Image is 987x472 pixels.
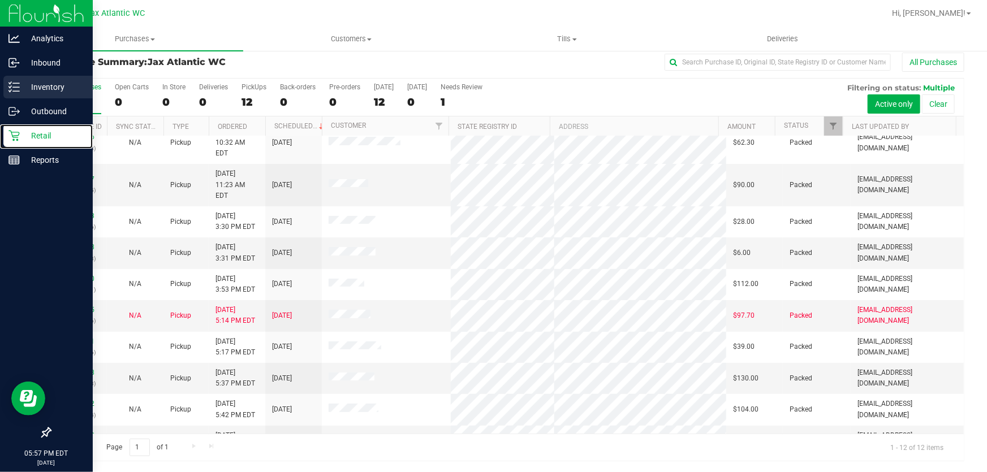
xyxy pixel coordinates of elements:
span: Pickup [170,248,191,258]
span: [DATE] 3:31 PM EDT [215,242,255,263]
inline-svg: Outbound [8,106,20,117]
span: $97.70 [733,310,755,321]
span: Page of 1 [97,439,178,456]
span: [EMAIL_ADDRESS][DOMAIN_NAME] [857,367,957,389]
a: Customers [243,27,459,51]
p: Reports [20,153,88,167]
span: $112.00 [733,279,758,289]
span: $90.00 [733,180,755,190]
a: Tills [459,27,675,51]
span: Multiple [923,83,955,92]
span: Packed [790,137,812,148]
p: Inventory [20,80,88,94]
span: $130.00 [733,373,758,384]
button: N/A [129,279,141,289]
button: N/A [129,216,141,227]
p: Analytics [20,32,88,45]
button: N/A [129,341,141,352]
div: Pre-orders [329,83,360,91]
div: 0 [199,96,228,109]
span: Not Applicable [129,343,141,350]
span: Not Applicable [129,374,141,382]
a: Status [784,122,808,129]
span: Purchases [27,34,243,44]
span: [DATE] [272,310,292,321]
span: Not Applicable [129,280,141,288]
a: Filter [430,116,449,136]
span: Not Applicable [129,138,141,146]
span: Packed [790,180,812,190]
th: Address [550,116,718,136]
div: [DATE] [407,83,427,91]
span: [DATE] 5:17 PM EDT [215,336,255,358]
a: Scheduled [274,122,326,130]
button: N/A [129,373,141,384]
div: 12 [242,96,266,109]
span: [DATE] [272,216,292,227]
a: Customer [331,122,366,129]
span: [DATE] 5:52 PM EDT [215,430,255,452]
div: PickUps [242,83,266,91]
div: [DATE] [374,83,394,91]
span: [EMAIL_ADDRESS][DOMAIN_NAME] [857,211,957,232]
div: 0 [329,96,360,109]
div: 12 [374,96,394,109]
button: Clear [922,94,955,114]
p: Outbound [20,105,88,118]
span: Pickup [170,310,191,321]
span: Hi, [PERSON_NAME]! [892,8,966,18]
span: [DATE] 11:23 AM EDT [215,168,258,201]
span: [DATE] 3:53 PM EDT [215,274,255,295]
button: N/A [129,310,141,321]
div: 0 [280,96,316,109]
span: [EMAIL_ADDRESS][DOMAIN_NAME] [857,430,957,452]
button: N/A [129,180,141,190]
span: $28.00 [733,216,755,227]
span: [DATE] [272,341,292,352]
span: Not Applicable [129,405,141,413]
span: Jax Atlantic WC [86,8,145,18]
a: Filter [824,116,843,136]
iframe: Resource center [11,382,45,415]
div: Needs Review [441,83,482,91]
span: [EMAIL_ADDRESS][DOMAIN_NAME] [857,399,957,420]
span: Deliveries [752,34,814,44]
span: [EMAIL_ADDRESS][DOMAIN_NAME] [857,305,957,326]
a: Ordered [218,123,247,131]
a: Deliveries [675,27,891,51]
div: 0 [162,96,186,109]
span: Customers [244,34,459,44]
span: Packed [790,341,812,352]
p: Inbound [20,56,88,70]
span: Packed [790,404,812,415]
span: Packed [790,373,812,384]
span: [EMAIL_ADDRESS][DOMAIN_NAME] [857,174,957,196]
span: [EMAIL_ADDRESS][DOMAIN_NAME] [857,336,957,358]
span: $62.30 [733,137,755,148]
span: Packed [790,279,812,289]
div: Deliveries [199,83,228,91]
span: Packed [790,310,812,321]
span: Pickup [170,279,191,289]
div: In Store [162,83,186,91]
input: 1 [130,439,150,456]
button: N/A [129,404,141,415]
span: [DATE] 5:42 PM EDT [215,399,255,420]
inline-svg: Retail [8,130,20,141]
span: [DATE] [272,279,292,289]
span: [EMAIL_ADDRESS][DOMAIN_NAME] [857,274,957,295]
div: Open Carts [115,83,149,91]
span: Pickup [170,341,191,352]
span: $39.00 [733,341,755,352]
span: [DATE] 5:37 PM EDT [215,367,255,389]
p: [DATE] [5,458,88,467]
button: N/A [129,248,141,258]
span: Packed [790,248,812,258]
a: Last Updated By [852,123,909,131]
span: Pickup [170,373,191,384]
span: [DATE] [272,404,292,415]
span: [DATE] [272,373,292,384]
span: 1 - 12 of 12 items [881,439,952,456]
a: Purchases [27,27,243,51]
p: 05:57 PM EDT [5,448,88,458]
